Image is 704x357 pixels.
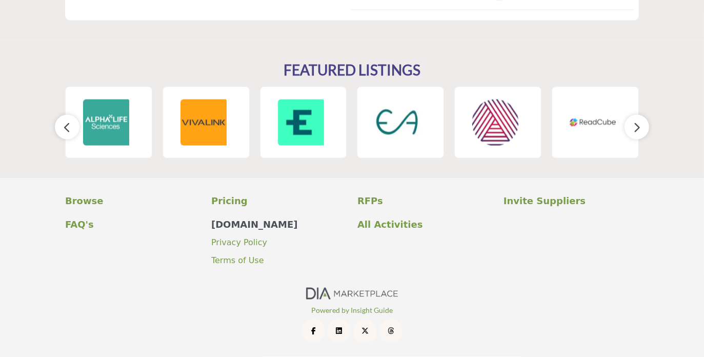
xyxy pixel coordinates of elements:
[353,320,377,343] a: Twitter Link
[472,100,518,146] img: Alphanumeric
[65,194,200,208] a: Browse
[284,62,420,79] h2: FEATURED LISTINGS
[83,100,129,146] img: AlphaLife Sciences
[211,238,267,248] a: Privacy Policy
[570,100,616,146] img: ReadCube
[301,320,325,343] a: Facebook Link
[306,288,398,299] img: No Site Logo
[211,218,347,232] a: [DOMAIN_NAME]
[278,100,324,146] img: Evernorth Health Services
[65,218,200,232] a: FAQ's
[180,100,227,146] img: Vivalink
[357,218,493,232] a: All Activities
[357,194,493,208] a: RFPs
[327,320,351,343] a: LinkedIn Link
[211,256,264,266] a: Terms of Use
[311,306,393,315] a: Powered by Insight Guide
[379,320,403,343] a: Threads Link
[375,100,421,146] img: Dr. Ebeling & Assoc. GmbH
[211,194,347,208] a: Pricing
[504,194,639,208] a: Invite Suppliers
